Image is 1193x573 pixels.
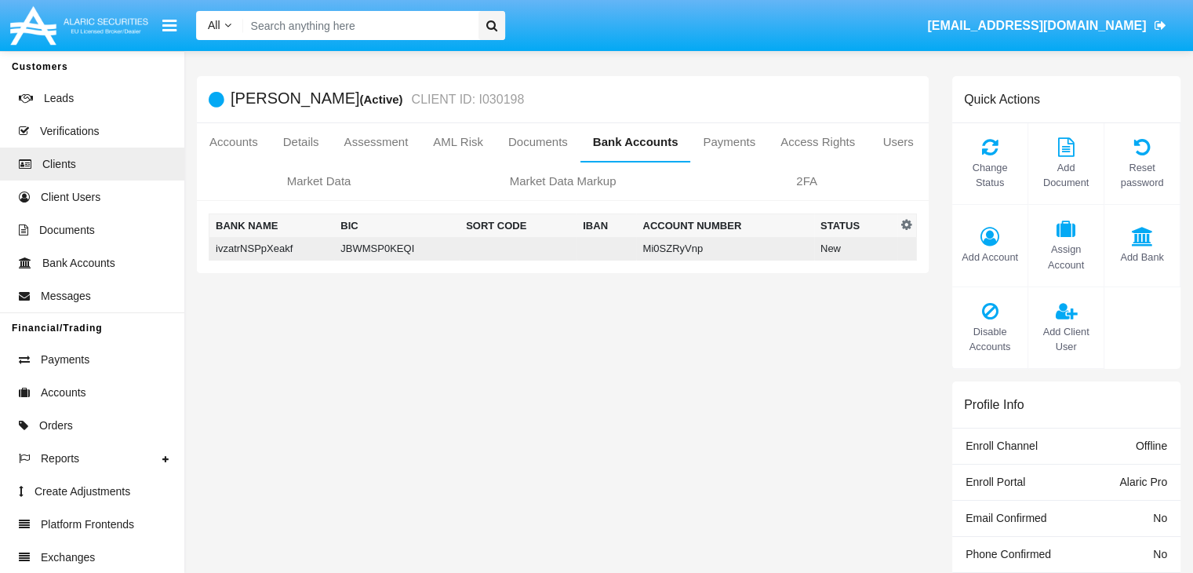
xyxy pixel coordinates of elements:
[41,385,86,401] span: Accounts
[1112,250,1172,265] span: Add Bank
[41,288,91,305] span: Messages
[271,123,332,161] a: Details
[197,162,441,200] a: Market Data
[966,476,1025,488] span: Enroll Portal
[927,19,1146,32] span: [EMAIL_ADDRESS][DOMAIN_NAME]
[966,440,1038,452] span: Enroll Channel
[231,90,524,108] h5: [PERSON_NAME]
[1136,440,1167,452] span: Offline
[960,160,1020,190] span: Change Status
[39,418,73,434] span: Orders
[42,255,115,272] span: Bank Accounts
[41,451,79,467] span: Reports
[768,123,867,161] a: Access Rights
[814,214,897,238] th: Status
[196,17,243,34] a: All
[636,214,813,238] th: Account Number
[39,222,95,239] span: Documents
[41,352,89,368] span: Payments
[1119,476,1167,488] span: Alaric Pro
[243,11,473,40] input: Search
[441,162,685,200] a: Market Data Markup
[35,484,130,500] span: Create Adjustments
[359,90,407,108] div: (Active)
[44,90,74,107] span: Leads
[332,123,421,161] a: Assessment
[8,2,151,49] img: Logo image
[690,123,768,161] a: Payments
[576,214,636,238] th: IBAN
[1153,512,1167,524] span: No
[960,324,1020,354] span: Disable Accounts
[814,237,897,261] td: New
[42,156,76,173] span: Clients
[408,93,525,106] small: CLIENT ID: I030198
[334,214,460,238] th: BIC
[334,237,460,261] td: JBWMSP0KEQI
[964,92,1040,107] h6: Quick Actions
[496,123,580,161] a: Documents
[41,549,95,566] span: Exchanges
[1036,160,1096,190] span: Add Document
[920,4,1173,48] a: [EMAIL_ADDRESS][DOMAIN_NAME]
[209,214,335,238] th: Bank Name
[867,123,929,161] a: Users
[685,162,929,200] a: 2FA
[636,237,813,261] td: Mi0SZRyVnp
[966,512,1046,524] span: Email Confirmed
[209,237,335,261] td: ivzatrNSPpXeakf
[964,397,1024,412] h6: Profile Info
[1112,160,1172,190] span: Reset password
[420,123,496,161] a: AML Risk
[40,123,99,140] span: Verifications
[41,516,134,533] span: Platform Frontends
[41,189,100,206] span: Client Users
[1036,324,1096,354] span: Add Client User
[580,123,691,161] a: Bank Accounts
[966,548,1051,560] span: Phone Confirmed
[197,123,271,161] a: Accounts
[208,19,220,31] span: All
[1036,242,1096,272] span: Assign Account
[1153,548,1167,560] span: No
[960,250,1020,265] span: Add Account
[460,214,576,238] th: Sort Code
